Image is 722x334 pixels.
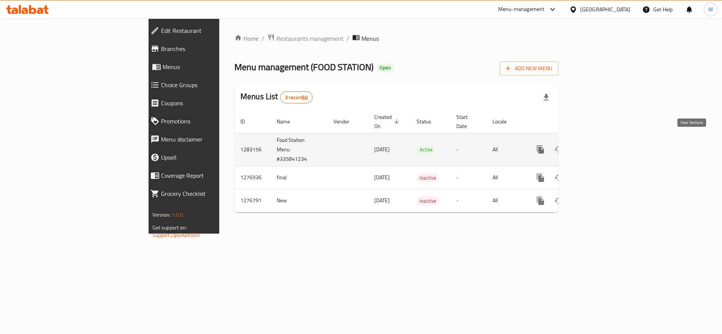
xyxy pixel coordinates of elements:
[450,189,486,212] td: -
[361,34,379,43] span: Menus
[152,230,200,240] a: Support.OpsPlatform
[271,189,327,212] td: New
[172,210,184,220] span: 1.0.0
[277,117,300,126] span: Name
[144,166,269,185] a: Coverage Report
[144,76,269,94] a: Choice Groups
[347,34,349,43] li: /
[531,192,550,210] button: more
[417,174,439,182] span: Inactive
[240,91,313,103] h2: Menus List
[161,135,263,144] span: Menu disclaimer
[144,40,269,58] a: Branches
[498,5,545,14] div: Menu-management
[417,145,436,154] span: Active
[374,145,390,154] span: [DATE]
[493,117,516,126] span: Locale
[161,189,263,198] span: Grocery Checklist
[486,166,525,189] td: All
[144,94,269,112] a: Coupons
[450,133,486,166] td: -
[486,189,525,212] td: All
[144,22,269,40] a: Edit Restaurant
[280,91,313,103] div: Total records count
[163,62,263,71] span: Menus
[144,58,269,76] a: Menus
[550,192,568,210] button: Change Status
[144,185,269,203] a: Grocery Checklist
[267,34,344,43] a: Restaurants management
[417,117,441,126] span: Status
[152,223,187,232] span: Get support on:
[550,140,568,159] button: Change Status
[531,140,550,159] button: more
[144,148,269,166] a: Upsell
[271,166,327,189] td: final
[271,133,327,166] td: Food Station Menu #335841234
[580,5,630,14] div: [GEOGRAPHIC_DATA]
[417,197,439,205] span: Inactive
[374,112,401,131] span: Created On
[376,65,394,71] span: Open
[161,26,263,35] span: Edit Restaurant
[161,171,263,180] span: Coverage Report
[456,112,477,131] span: Start Date
[550,169,568,187] button: Change Status
[333,117,359,126] span: Vendor
[234,58,373,75] span: Menu management ( FOOD STATION )
[417,145,436,154] div: Active
[500,62,558,75] button: Add New Menu
[234,34,558,43] nav: breadcrumb
[506,64,552,73] span: Add New Menu
[376,63,394,72] div: Open
[234,110,610,212] table: enhanced table
[525,110,610,133] th: Actions
[161,44,263,53] span: Branches
[537,88,555,106] div: Export file
[144,112,269,130] a: Promotions
[240,117,255,126] span: ID
[374,195,390,205] span: [DATE]
[486,133,525,166] td: All
[161,117,263,126] span: Promotions
[161,153,263,162] span: Upsell
[161,99,263,108] span: Coupons
[708,5,713,14] span: M
[161,80,263,89] span: Choice Groups
[374,172,390,182] span: [DATE]
[276,34,344,43] span: Restaurants management
[280,94,313,101] span: 3 record(s)
[531,169,550,187] button: more
[417,173,439,182] div: Inactive
[450,166,486,189] td: -
[144,130,269,148] a: Menu disclaimer
[152,210,171,220] span: Version:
